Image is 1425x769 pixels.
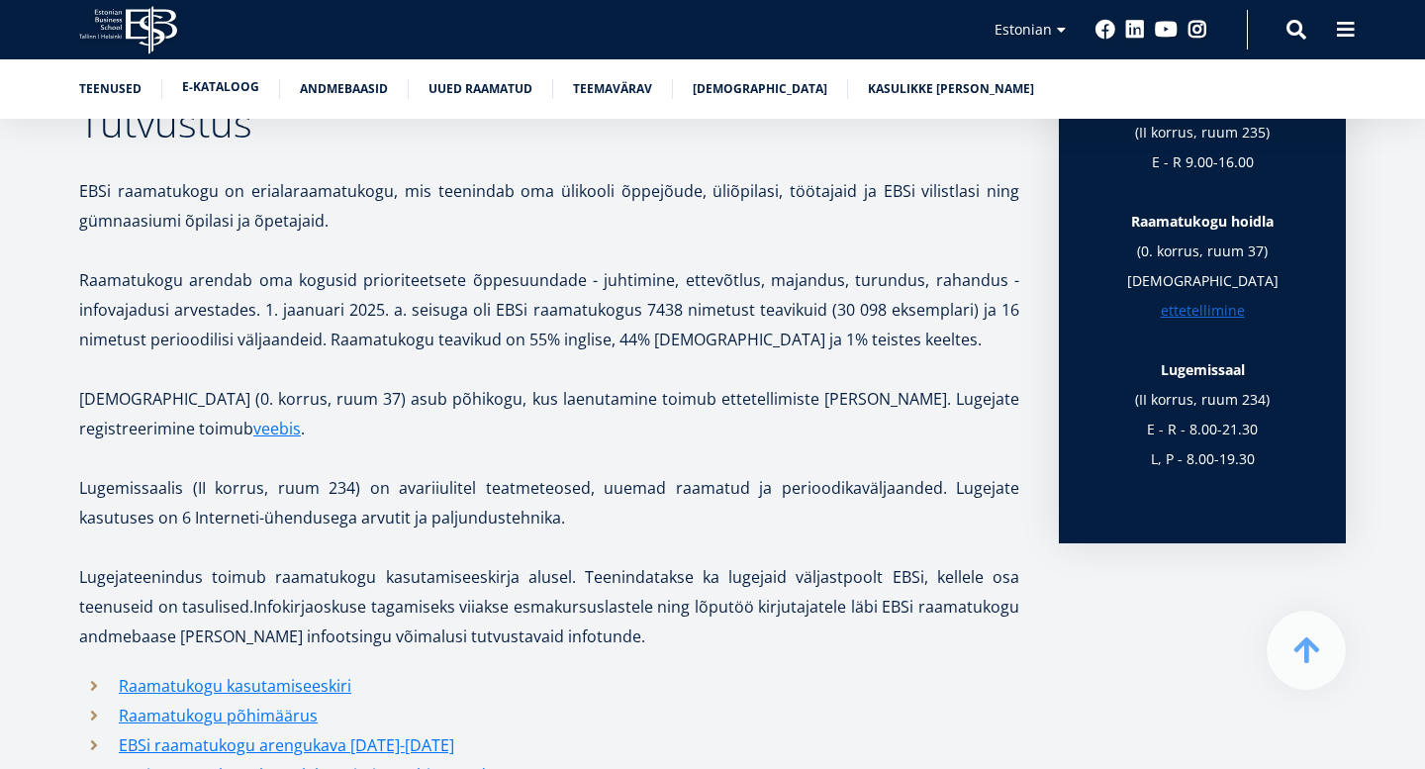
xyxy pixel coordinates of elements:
[182,77,259,97] a: E-kataloog
[1161,296,1245,326] a: ettetellimine
[428,79,532,99] a: Uued raamatud
[1131,212,1274,231] strong: Raamatukogu hoidla
[1098,207,1306,326] p: (0. korrus, ruum 37) [DEMOGRAPHIC_DATA]
[79,176,1019,236] p: EBSi raamatukogu on erialaraamatukogu, mis teenindab oma ülikooli õppejõude, üliõpilasi, töötajai...
[79,95,252,149] span: Tutvustus
[79,562,1019,651] p: Lugejateenindus toimub raamatukogu kasutamiseeskirja alusel. Teenindatakse ka lugejaid väljastpoo...
[1125,20,1145,40] a: Linkedin
[573,79,652,99] a: Teemavärav
[119,730,454,760] a: EBSi raamatukogu arengukava [DATE]-[DATE]
[79,384,1019,443] p: [DEMOGRAPHIC_DATA] (0. korrus, ruum 37) asub põhikogu, kus laenutamine toimub ettetellimiste [PER...
[1098,444,1306,504] p: L, P - 8.00-19.30
[1135,390,1270,409] b: (II korrus, ruum 234)
[79,79,142,99] a: Teenused
[253,414,301,443] a: veebis
[1155,20,1178,40] a: Youtube
[693,79,827,99] a: [DEMOGRAPHIC_DATA]
[868,79,1034,99] a: Kasulikke [PERSON_NAME]
[1098,415,1306,444] p: E - R - 8.00-21.30
[79,265,1019,354] p: Raamatukogu arendab oma kogusid prioriteetsete õppesuundade - juhtimine, ettevõtlus, majandus, tu...
[1161,360,1245,379] strong: Lugemissaal
[1098,88,1306,207] p: Konsultant (II korrus, ruum 235) E - R 9.00-16.00
[300,79,388,99] a: Andmebaasid
[119,671,351,701] a: Raamatukogu kasutamiseeskiri
[79,473,1019,532] p: Lugemissaalis (II korrus, ruum 234) on avariiulitel teatmeteosed, uuemad raamatud ja perioodikavä...
[1187,20,1207,40] a: Instagram
[119,701,318,730] a: Raamatukogu põhimäärus
[1095,20,1115,40] a: Facebook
